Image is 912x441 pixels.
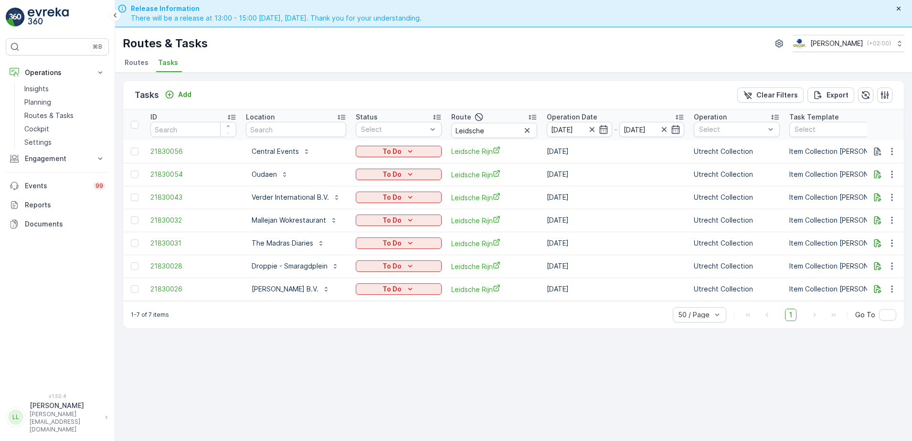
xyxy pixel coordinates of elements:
[131,4,422,13] span: Release Information
[252,193,329,202] p: Verder International B.V.
[855,310,875,320] span: Go To
[789,238,892,248] p: Item Collection [PERSON_NAME]
[789,261,892,271] p: Item Collection [PERSON_NAME]
[547,112,597,122] p: Operation Date
[356,237,442,249] button: To Do
[451,215,537,226] span: Leidsche Rijn
[789,193,892,202] p: Item Collection [PERSON_NAME]
[135,88,159,102] p: Tasks
[382,261,402,271] p: To Do
[131,239,138,247] div: Toggle Row Selected
[542,140,689,163] td: [DATE]
[123,36,208,51] p: Routes & Tasks
[807,87,854,103] button: Export
[694,284,780,294] p: Utrecht Collection
[542,278,689,301] td: [DATE]
[24,138,52,147] p: Settings
[810,39,863,48] p: [PERSON_NAME]
[246,122,346,137] input: Search
[451,112,471,122] p: Route
[25,154,90,163] p: Engagement
[451,284,537,294] a: Leidsche Rijn
[694,261,780,271] p: Utrecht Collection
[699,125,765,134] p: Select
[382,215,402,225] p: To Do
[150,215,236,225] a: 21830032
[694,112,727,122] p: Operation
[246,213,343,228] button: Mallejan Wokrestaurant
[542,232,689,255] td: [DATE]
[252,284,318,294] p: [PERSON_NAME] B.V.
[6,393,109,399] span: v 1.50.4
[246,236,330,251] button: The Madras Diaries
[25,200,105,210] p: Reports
[694,170,780,179] p: Utrecht Collection
[542,255,689,278] td: [DATE]
[694,215,780,225] p: Utrecht Collection
[451,123,537,138] input: Search
[131,13,422,23] span: There will be a release at 13:00 - 15:00 [DATE], [DATE]. Thank you for your understanding.
[694,147,780,156] p: Utrecht Collection
[382,284,402,294] p: To Do
[542,186,689,209] td: [DATE]
[150,261,236,271] a: 21830028
[6,149,109,168] button: Engagement
[785,309,796,321] span: 1
[356,169,442,180] button: To Do
[150,147,236,156] a: 21830056
[789,284,892,294] p: Item Collection [PERSON_NAME]
[95,182,103,190] p: 99
[150,193,236,202] a: 21830043
[24,111,74,120] p: Routes & Tasks
[252,238,313,248] p: The Madras Diaries
[131,216,138,224] div: Toggle Row Selected
[451,261,537,271] a: Leidsche Rijn
[125,58,148,67] span: Routes
[150,238,236,248] a: 21830031
[451,146,537,156] a: Leidsche Rijn
[356,192,442,203] button: To Do
[21,109,109,122] a: Routes & Tasks
[795,125,878,134] p: Select
[25,219,105,229] p: Documents
[451,238,537,248] span: Leidsche Rijn
[694,238,780,248] p: Utrecht Collection
[694,193,780,202] p: Utrecht Collection
[6,195,109,215] a: Reports
[21,136,109,149] a: Settings
[178,90,191,99] p: Add
[789,147,892,156] p: Item Collection [PERSON_NAME]
[382,193,402,202] p: To Do
[246,112,275,122] p: Location
[789,170,892,179] p: Item Collection [PERSON_NAME]
[25,68,90,77] p: Operations
[6,215,109,234] a: Documents
[614,124,617,135] p: -
[93,43,102,51] p: ⌘B
[827,90,848,100] p: Export
[150,112,157,122] p: ID
[150,284,236,294] a: 21830026
[131,311,169,319] p: 1-7 of 7 items
[252,215,326,225] p: Mallejan Wokrestaurant
[356,283,442,295] button: To Do
[451,193,537,203] a: Leidsche Rijn
[8,409,23,425] div: LL
[867,40,891,47] p: ( +02:00 )
[451,170,537,180] a: Leidsche Rijn
[252,147,299,156] p: Central Events
[6,176,109,195] a: Events99
[789,112,839,122] p: Task Template
[793,35,904,52] button: [PERSON_NAME](+02:00)
[25,181,88,191] p: Events
[246,190,346,205] button: Verder International B.V.
[6,8,25,27] img: logo
[6,63,109,82] button: Operations
[246,144,316,159] button: Central Events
